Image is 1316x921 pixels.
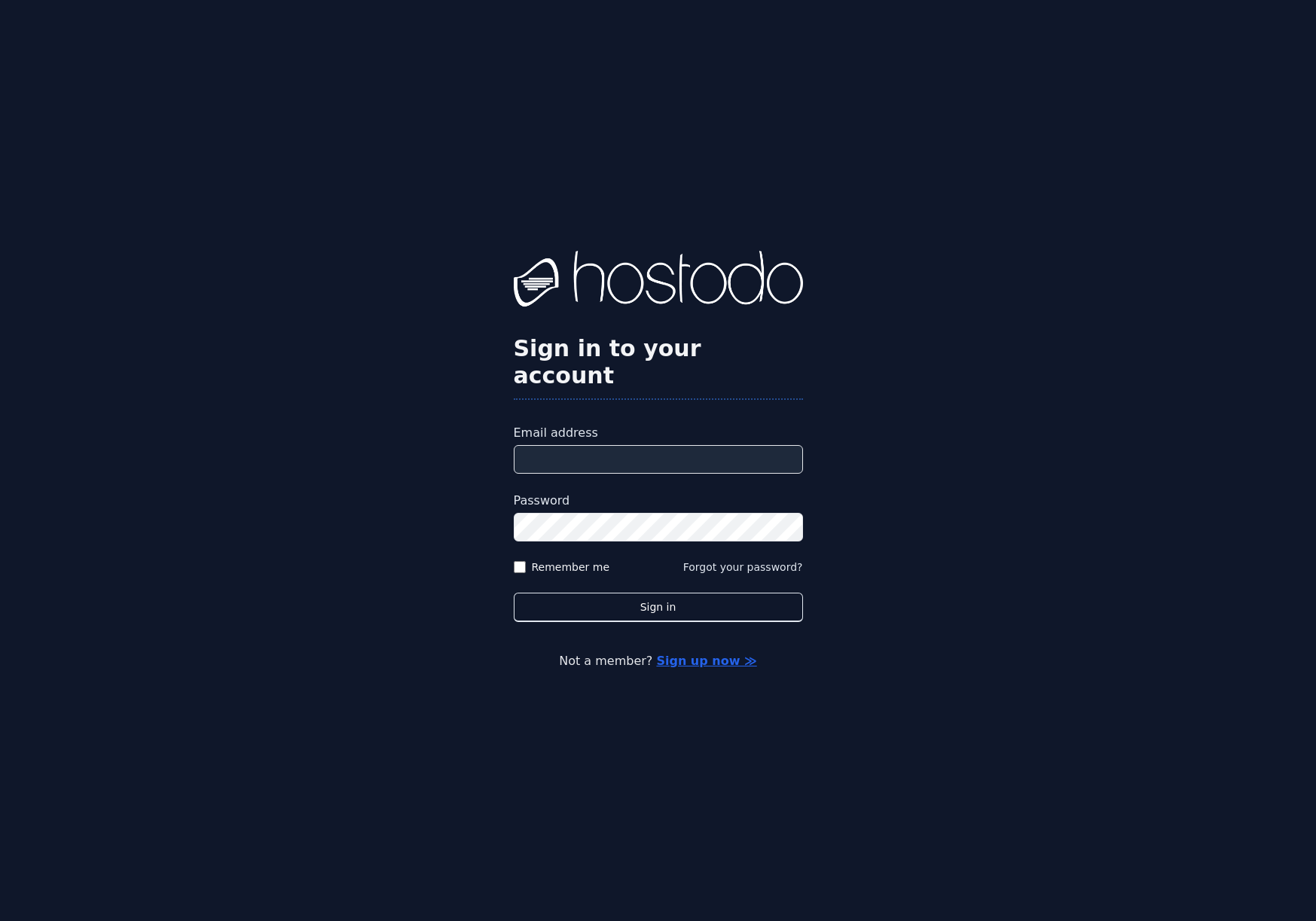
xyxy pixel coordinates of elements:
[514,335,803,389] h2: Sign in to your account
[72,652,1244,670] p: Not a member?
[514,251,803,311] img: Hostodo
[514,593,803,622] button: Sign in
[514,424,803,442] label: Email address
[532,560,610,575] label: Remember me
[514,492,803,510] label: Password
[683,560,803,575] button: Forgot your password?
[656,654,756,668] a: Sign up now ≫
